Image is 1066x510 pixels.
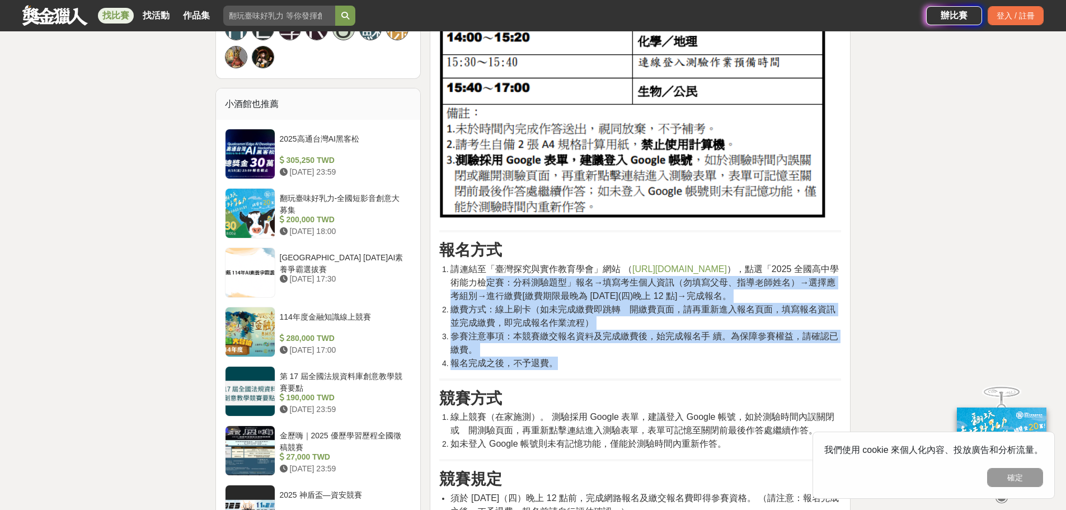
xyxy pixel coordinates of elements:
[216,88,421,120] div: 小酒館也推薦
[439,241,502,259] strong: 報名方式
[226,46,247,68] img: Avatar
[225,247,412,298] a: [GEOGRAPHIC_DATA] [DATE]AI素養爭霸選拔賽 [DATE] 17:30
[280,311,407,333] div: 114年度金融知識線上競賽
[280,252,407,273] div: [GEOGRAPHIC_DATA] [DATE]AI素養爭霸選拔賽
[280,193,407,214] div: 翻玩臺味好乳力-全國短影音創意大募集
[926,6,982,25] a: 辦比賽
[280,214,407,226] div: 200,000 TWD
[225,129,412,179] a: 2025高通台灣AI黑客松 305,250 TWD [DATE] 23:59
[450,358,558,368] span: 報名完成之後，不予退費。
[450,264,838,301] span: ），點選「2025 全國高中學術能力檢定賽：分科測驗題型」報名→填寫考生個人資訊（勿填寫父母、指導老師姓名）→選擇應考組別→進行繳費[繳費期限最晚為 [DATE](四)晚上 12 點]→完成報名。
[252,46,274,68] img: Avatar
[439,390,502,407] strong: 競賽方式
[280,155,407,166] div: 305,250 TWD
[988,6,1044,25] div: 登入 / 註冊
[280,451,407,463] div: 27,000 TWD
[225,425,412,476] a: 金歷嗨｜2025 優歷學習歷程全國徵稿競賽 27,000 TWD [DATE] 23:59
[957,399,1046,474] img: ff197300-f8ee-455f-a0ae-06a3645bc375.jpg
[280,392,407,404] div: 190,000 TWD
[280,344,407,356] div: [DATE] 17:00
[179,8,214,24] a: 作品集
[450,439,726,448] span: 如未登入 Google 帳號則未有記憶功能，僅能於測驗時間內重新作答。
[280,430,407,451] div: 金歷嗨｜2025 優歷學習歷程全國徵稿競賽
[824,445,1043,455] span: 我們使用 cookie 來個人化內容、投放廣告和分析流量。
[138,8,174,24] a: 找活動
[98,8,134,24] a: 找比賽
[225,307,412,357] a: 114年度金融知識線上競賽 280,000 TWD [DATE] 17:00
[225,46,247,68] a: Avatar
[280,333,407,344] div: 280,000 TWD
[450,331,838,354] span: 參賽注意事項：本競賽繳交報名資料及完成繳費後，始完成報名手 續。為保障參賽權益，請確認已繳費。
[632,265,727,274] a: [URL][DOMAIN_NAME]
[280,371,407,392] div: 第 17 屆全國法規資料庫創意教學競賽要點
[450,412,834,435] span: 線上競賽（在家施測）。 測驗採用 Google 表單，建議登入 Google 帳號，如於測驗時間內誤關閉或離開測驗頁面，再重新點擊連結進入測驗表單，表單可記憶至關閉前最後作答處繼續作答。
[439,470,502,488] strong: 競賽規定
[225,188,412,238] a: 翻玩臺味好乳力-全國短影音創意大募集 200,000 TWD [DATE] 18:00
[280,133,407,155] div: 2025高通台灣AI黑客松
[280,273,407,285] div: [DATE] 17:30
[987,468,1043,487] button: 確定
[280,226,407,237] div: [DATE] 18:00
[223,6,335,26] input: 翻玩臺味好乳力 等你發揮創意！
[280,166,407,178] div: [DATE] 23:59
[280,404,407,415] div: [DATE] 23:59
[450,264,632,274] span: 請連結至「臺灣探究與實作教育學會」網站 （
[450,305,835,327] span: 繳費方式：線上刷卡（如未完成繳費即跳轉離開繳費頁面，請再重新進入報名頁面，填寫報名資訊並完成繳費，即完成報名作業流程）
[225,366,412,417] a: 第 17 屆全國法規資料庫創意教學競賽要點 190,000 TWD [DATE] 23:59
[632,264,727,274] span: [URL][DOMAIN_NAME]
[280,463,407,475] div: [DATE] 23:59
